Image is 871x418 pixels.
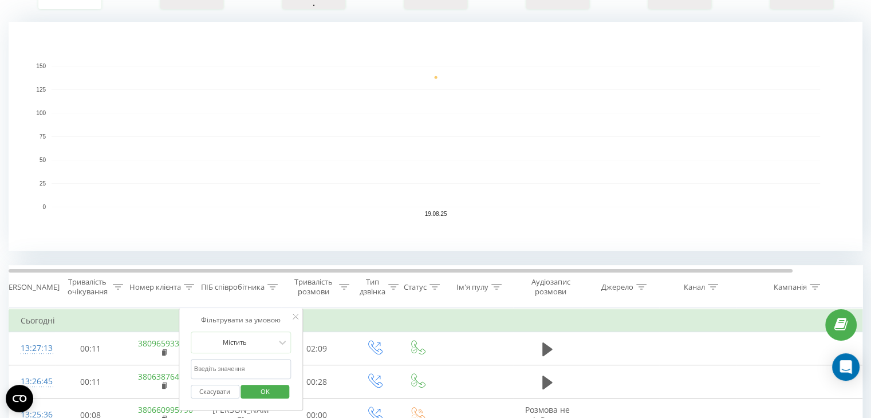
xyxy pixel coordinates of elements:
text: 0 [42,204,46,210]
div: 13:27:13 [21,337,44,360]
div: 13:26:45 [21,370,44,393]
text: 50 [40,157,46,163]
div: Номер клієнта [129,282,181,292]
text: 100 [36,110,46,116]
div: Аудіозапис розмови [523,277,578,297]
a: 380638764872 [138,371,193,382]
div: [PERSON_NAME] [2,282,60,292]
div: Ім'я пулу [456,282,488,292]
a: 380660995790 [138,404,193,415]
text: 75 [40,133,46,140]
div: Open Intercom Messenger [832,353,860,381]
button: Скасувати [191,385,239,399]
td: 02:09 [281,332,353,365]
svg: A chart. [9,22,862,251]
td: 00:28 [281,365,353,399]
div: Тип дзвінка [360,277,385,297]
div: Статус [404,282,427,292]
td: 00:11 [55,365,127,399]
div: Джерело [601,282,633,292]
input: Введіть значення [191,359,291,379]
td: 00:11 [55,332,127,365]
text: 150 [36,63,46,69]
div: Тривалість розмови [291,277,336,297]
button: Open CMP widget [6,385,33,412]
text: 25 [40,180,46,187]
div: Фільтрувати за умовою [191,314,291,326]
div: Кампанія [774,282,807,292]
button: OK [241,385,290,399]
a: 380965933364 [138,338,193,349]
div: Тривалість очікування [65,277,110,297]
div: Канал [684,282,705,292]
text: 19.08.25 [425,211,447,217]
span: OK [249,382,281,400]
div: ПІБ співробітника [201,282,265,292]
text: 125 [36,86,46,93]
